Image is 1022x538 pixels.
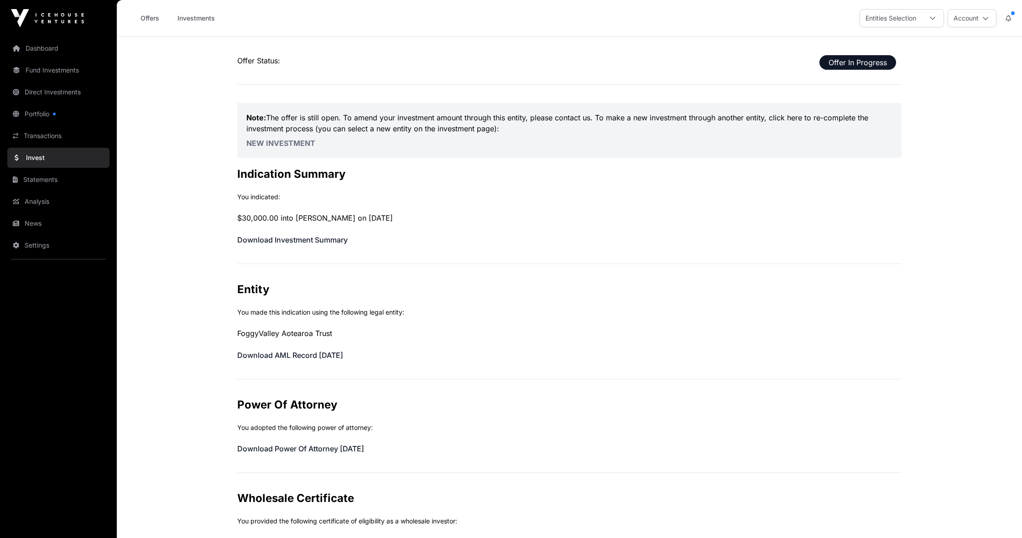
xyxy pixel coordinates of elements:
span: Offer In Progress [819,55,896,70]
a: Statements [7,170,109,190]
p: You adopted the following power of attorney: [237,423,902,432]
a: Settings [7,235,109,255]
p: You provided the following certificate of eligibility as a wholesale investor: [237,517,902,526]
a: Invest [7,148,109,168]
a: News [7,213,109,233]
a: Download AML Record [DATE] [237,351,343,360]
a: Direct Investments [7,82,109,102]
h2: Indication Summary [237,167,902,181]
iframe: Chat Widget [976,494,1022,538]
div: Entities Selection [860,10,922,27]
a: Investments [172,10,221,27]
a: Download Power Of Attorney [DATE] [237,444,364,453]
p: You made this indication using the following legal entity: [237,308,902,317]
p: FoggyValley Aotearoa Trust [237,328,902,339]
p: $30,000.00 into [PERSON_NAME] on [DATE] [237,212,902,223]
a: Offers [131,10,168,27]
h2: Power Of Attorney [237,398,902,412]
a: Download Investment Summary [237,235,348,244]
a: Transactions [7,126,109,146]
a: Analysis [7,191,109,212]
p: You indicated: [237,192,902,202]
h2: Wholesale Certificate [237,491,902,506]
p: The offer is still open. To amend your investment amount through this entity, please contact us. ... [246,112,892,134]
a: Portfolio [7,104,109,124]
button: Account [948,9,996,27]
strong: Note: [246,113,266,122]
img: Icehouse Ventures Logo [11,9,84,27]
a: Fund Investments [7,60,109,80]
a: Dashboard [7,38,109,58]
p: Offer Status: [237,55,902,66]
a: New Investment [246,139,315,148]
h2: Entity [237,282,902,297]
